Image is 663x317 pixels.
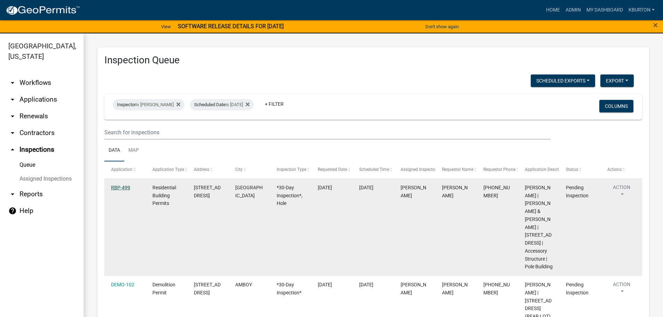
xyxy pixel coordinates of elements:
datatable-header-cell: Status [559,161,601,178]
span: *30-Day Inspection*,Hole [277,185,302,206]
datatable-header-cell: Scheduled Time [353,161,394,178]
span: Kenny Burton [401,185,426,198]
datatable-header-cell: Address [187,161,229,178]
span: 6547 N Chili Mill Rd [194,185,221,198]
span: Josh Simons [442,185,468,198]
i: arrow_drop_down [8,79,17,87]
i: arrow_drop_down [8,129,17,137]
span: AMBOY [235,282,252,287]
datatable-header-cell: Requested Date [311,161,353,178]
button: Action [607,184,636,201]
button: Columns [599,100,633,112]
span: Kenny Burton [401,282,426,295]
div: [DATE] [359,184,387,192]
button: Close [653,21,658,29]
span: Inspector [117,102,136,107]
button: Action [607,281,636,298]
span: Joshua Simons | Joshua & Tiffany Simons | 6547 N Chili Mill Rd DENVER, IN 46926 | Accessory Struc... [525,185,553,270]
span: Application [111,167,133,172]
i: arrow_drop_up [8,145,17,154]
span: Scheduled Time [359,167,389,172]
a: DEMO-102 [111,282,134,287]
datatable-header-cell: Application Description [518,161,559,178]
button: Scheduled Exports [531,74,595,87]
i: arrow_drop_down [8,190,17,198]
a: Map [124,140,143,162]
span: × [653,20,658,30]
i: arrow_drop_down [8,95,17,104]
span: 574-505-1616 [483,185,510,198]
span: Requestor Name [442,167,473,172]
span: Application Type [152,167,184,172]
a: Home [543,3,563,17]
span: Residential Building Permits [152,185,176,206]
a: View [158,21,174,32]
div: [DATE] [359,281,387,289]
a: RBP-499 [111,185,130,190]
span: Pending Inspection [566,282,589,295]
i: help [8,207,17,215]
datatable-header-cell: Application [104,161,146,178]
span: Scheduled Date [194,102,226,107]
datatable-header-cell: Assigned Inspector [394,161,435,178]
datatable-header-cell: City [229,161,270,178]
span: Pending Inspection [566,185,589,198]
span: Application Description [525,167,569,172]
strong: SOFTWARE RELEASE DETAILS FOR [DATE] [178,23,284,30]
datatable-header-cell: Inspection Type [270,161,311,178]
span: *30-Day Inspection* [277,282,301,295]
a: Admin [563,3,584,17]
span: 765-733-4407 [483,282,510,295]
span: 10/06/2025 [318,185,332,190]
span: Adrian King [442,282,468,295]
a: + Filter [259,98,289,110]
input: Search for inspections [104,125,551,140]
a: My Dashboard [584,3,626,17]
datatable-header-cell: Requestor Name [435,161,477,178]
datatable-header-cell: Requestor Phone [477,161,518,178]
span: Inspection Type [277,167,306,172]
a: kburton [626,3,657,17]
span: Requestor Phone [483,167,515,172]
i: arrow_drop_down [8,112,17,120]
datatable-header-cell: Actions [601,161,642,178]
button: Export [600,74,634,87]
span: Assigned Inspector [401,167,436,172]
button: Don't show again [423,21,461,32]
span: DENVER [235,185,263,198]
div: is [PERSON_NAME] [113,99,184,110]
span: Demolition Permit [152,282,175,295]
h3: Inspection Queue [104,54,642,66]
span: Status [566,167,578,172]
datatable-header-cell: Application Type [146,161,187,178]
span: City [235,167,243,172]
span: 10/06/2025 [318,282,332,287]
span: Address [194,167,209,172]
span: 208 N COLLEGE AVENUE [194,282,221,295]
a: Data [104,140,124,162]
span: Requested Date [318,167,347,172]
span: Actions [607,167,622,172]
div: is [DATE] [190,99,254,110]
